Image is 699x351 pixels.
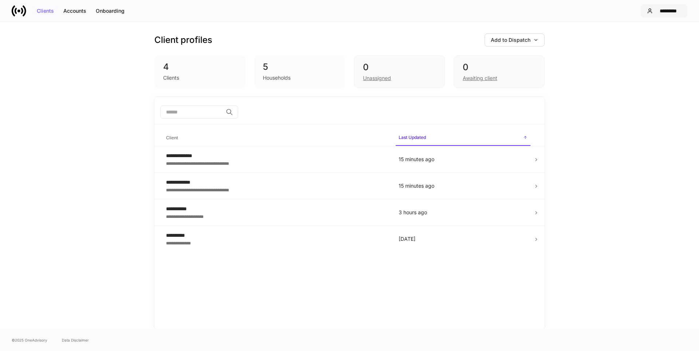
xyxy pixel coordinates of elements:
div: 0 [463,61,536,73]
h6: Last Updated [399,134,426,141]
div: 0Awaiting client [454,55,545,88]
div: Add to Dispatch [491,37,538,43]
button: Onboarding [91,5,129,17]
span: Client [163,131,390,145]
button: Add to Dispatch [485,33,545,47]
h6: Client [166,134,178,141]
div: 0Unassigned [354,55,445,88]
div: Clients [163,74,179,81]
span: © 2025 OneAdvisory [12,337,47,343]
span: Last Updated [396,130,530,146]
div: Clients [37,8,54,13]
div: Onboarding [96,8,125,13]
div: 4 [163,61,237,73]
h3: Client profiles [154,34,212,46]
div: 5 [263,61,336,73]
div: Households [263,74,291,81]
div: Unassigned [363,75,391,82]
div: 0 [363,61,436,73]
p: 3 hours ago [399,209,528,216]
p: 15 minutes ago [399,156,528,163]
button: Clients [32,5,59,17]
p: 15 minutes ago [399,182,528,190]
div: Accounts [63,8,86,13]
div: Awaiting client [463,75,497,82]
p: [DATE] [399,235,528,243]
a: Data Disclaimer [62,337,89,343]
button: Accounts [59,5,91,17]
